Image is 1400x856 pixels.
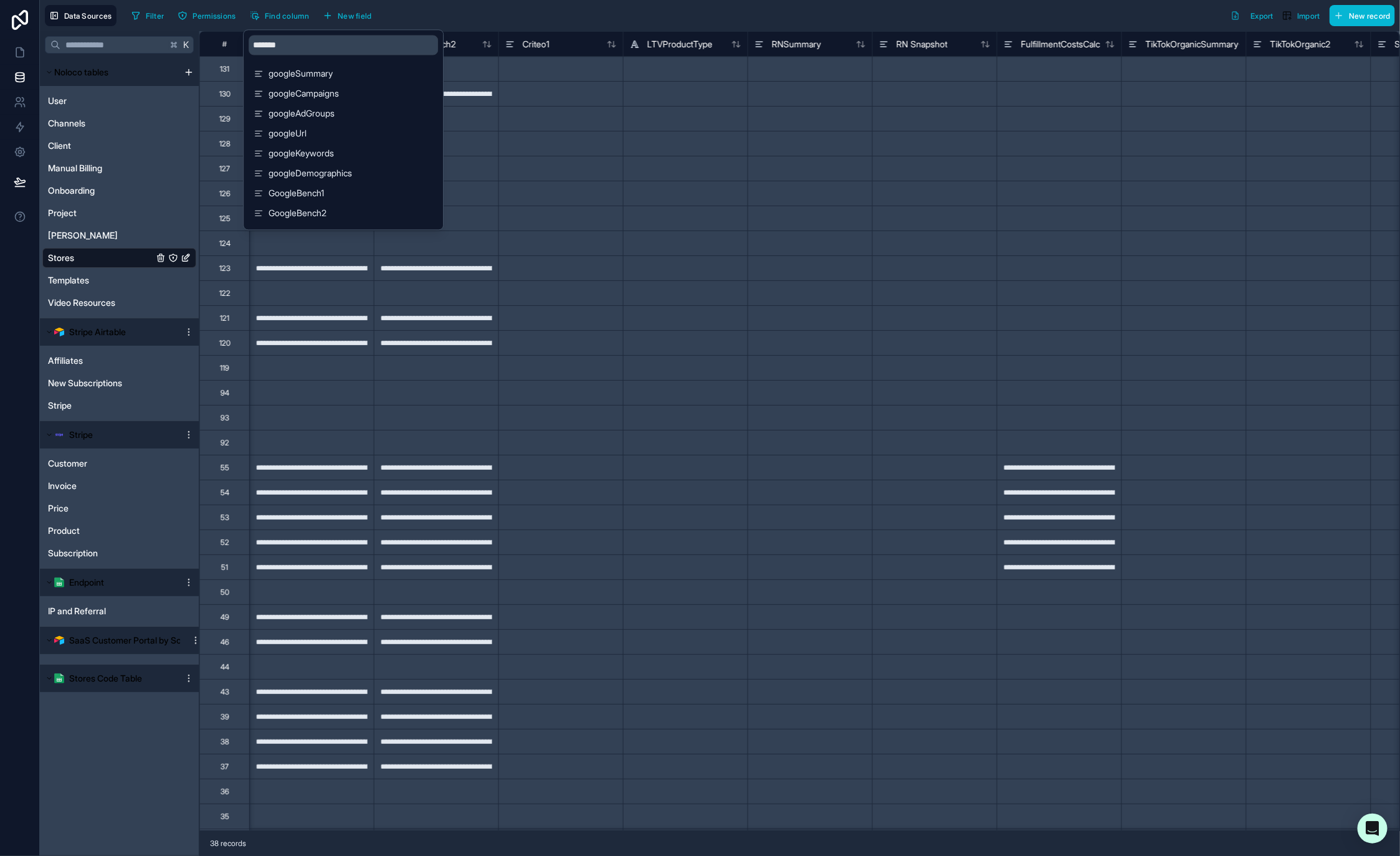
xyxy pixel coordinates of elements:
div: 131 [220,64,229,74]
span: googleCampaigns [269,88,419,100]
span: Criteo1 [523,38,550,50]
span: GoogleBench1 [269,188,419,200]
div: 46 [221,637,229,647]
span: LTVProductType [647,38,713,50]
div: 119 [220,363,229,373]
div: Open Intercom Messenger [1358,814,1388,844]
div: 130 [219,89,231,99]
div: 124 [219,239,231,249]
div: 38 [221,737,229,747]
div: 123 [219,264,231,273]
span: K [182,40,191,49]
span: New record [1349,11,1391,21]
div: 128 [219,139,231,149]
button: New field [318,6,376,25]
span: RNSummary [772,38,821,50]
div: scrollable content [244,31,443,230]
div: 55 [221,463,229,473]
button: Permissions [173,6,240,25]
div: 127 [219,164,230,174]
span: 38 records [210,839,246,849]
div: 129 [219,114,231,124]
div: 121 [220,313,229,323]
span: googleAdGroups [269,108,419,120]
span: TikTokOrganicSummary [1146,38,1239,50]
span: Permissions [193,11,236,21]
button: Filter [126,6,169,25]
span: FulfillmentCostsCalc [1021,38,1100,50]
div: 39 [221,712,229,722]
div: 54 [221,488,229,498]
span: googleSummary [269,68,419,80]
div: 43 [221,687,229,697]
a: Permissions [173,6,245,25]
button: Export [1226,5,1278,26]
div: 52 [221,538,229,548]
div: 51 [221,563,228,573]
span: TikTokOrganic2 [1270,38,1331,50]
span: Find column [265,11,309,21]
div: 37 [221,762,229,772]
div: 44 [221,662,229,672]
button: Data Sources [45,5,117,26]
button: Find column [245,6,313,25]
span: Import [1297,11,1320,21]
a: New record [1325,5,1395,26]
div: # [209,39,240,49]
span: Data Sources [64,11,112,21]
div: 49 [221,612,229,622]
div: 53 [221,513,229,523]
button: Import [1278,5,1325,26]
div: 35 [221,812,229,822]
span: Export [1250,11,1274,21]
button: New record [1330,5,1395,26]
span: googleUrl [269,128,419,140]
span: googleDemographics [269,168,419,180]
span: googleKeywords [269,148,419,160]
span: GoogleBench2 [269,207,419,220]
div: 36 [221,787,229,797]
div: 120 [219,338,231,348]
div: 93 [221,413,229,423]
span: New field [338,11,372,21]
div: 126 [219,189,231,199]
div: 125 [219,214,231,224]
div: 122 [219,288,231,298]
div: 94 [221,388,229,398]
div: 50 [221,587,229,597]
span: Filter [146,11,164,21]
span: RN Snapshot [897,38,948,50]
div: 92 [221,438,229,448]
